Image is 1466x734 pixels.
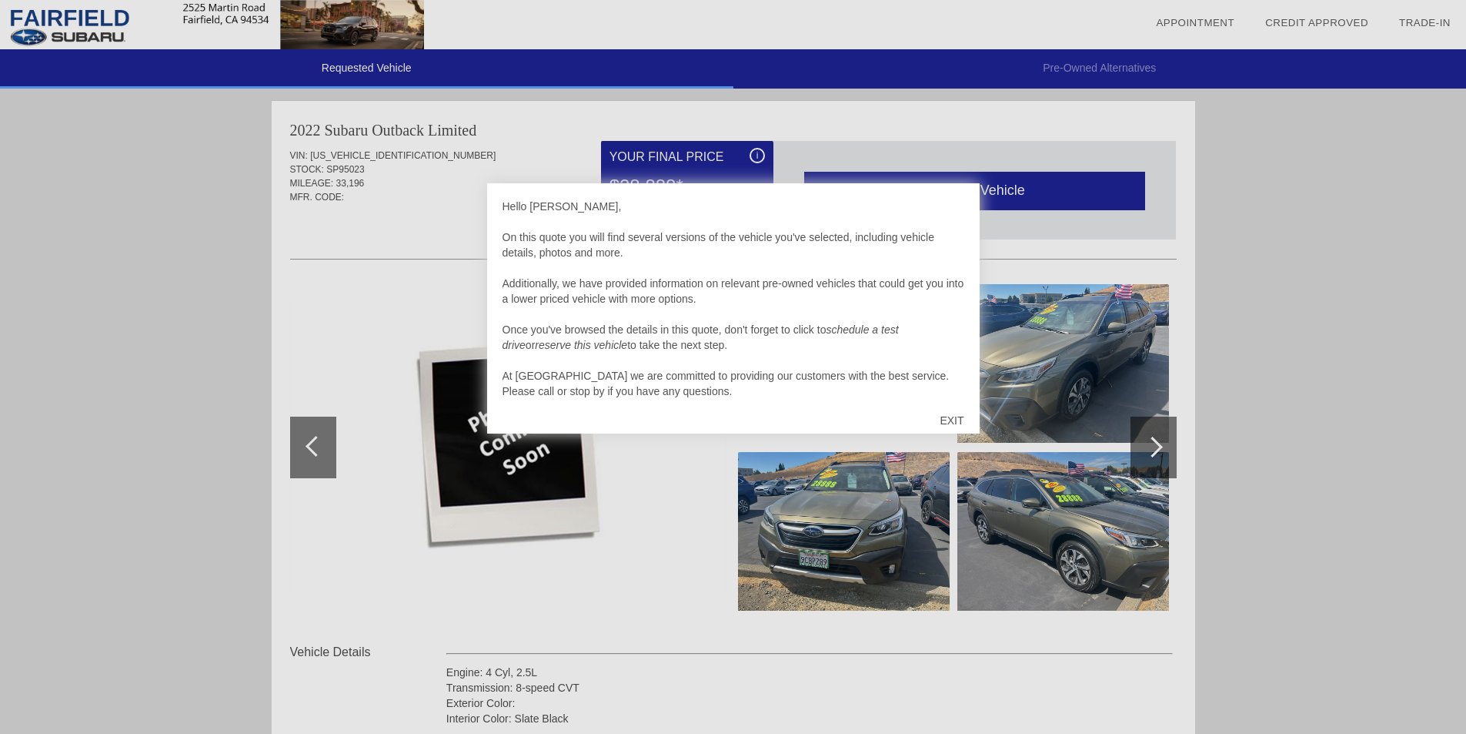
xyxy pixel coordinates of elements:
[924,397,979,444] div: EXIT
[1265,17,1368,28] a: Credit Approved
[503,323,899,351] em: schedule a test drive
[503,199,964,399] div: Hello [PERSON_NAME], On this quote you will find several versions of the vehicle you've selected,...
[535,339,627,351] em: reserve this vehicle
[1399,17,1451,28] a: Trade-In
[1156,17,1234,28] a: Appointment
